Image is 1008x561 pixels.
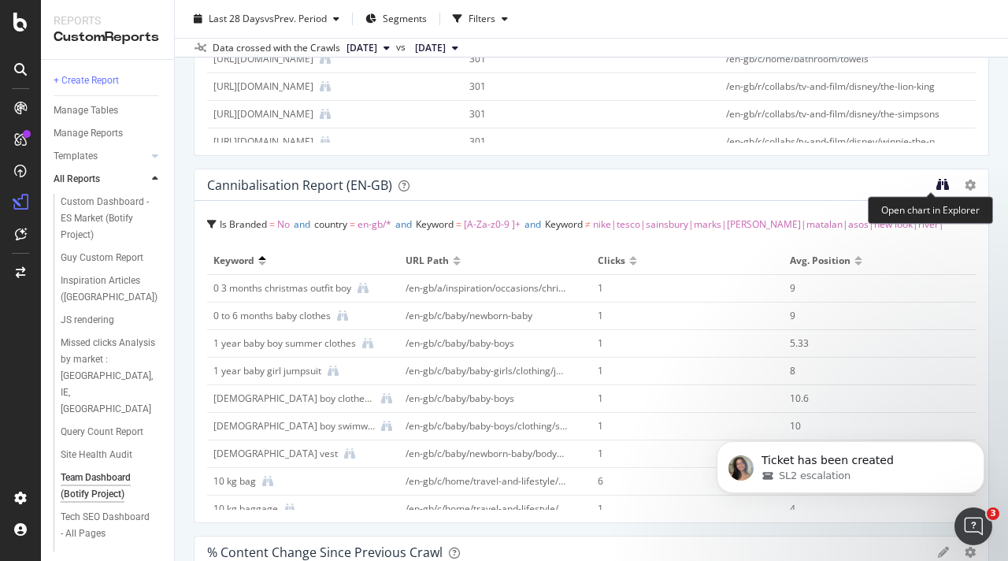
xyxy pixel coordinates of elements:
[396,40,409,54] span: vs
[61,273,163,306] a: Inspiration Articles ([GEOGRAPHIC_DATA])
[598,447,759,461] div: 1
[207,544,443,560] div: % Content Change since Previous Crawl
[469,107,688,121] div: 301
[358,217,391,231] span: en-gb/*
[194,169,989,523] div: Cannibalisation Report (EN-GB)Is Branded = Noandcountry = en-gb/*andKeyword = [A-Za-z0-9 ]+andKey...
[61,194,155,243] div: Custom Dashboard - ES Market (Botify Project)
[406,447,567,461] div: /en-gb/c/baby/newborn-baby/bodysuits-and-vests
[693,408,1008,518] iframe: Intercom notifications message
[54,125,163,142] a: Manage Reports
[545,217,583,231] span: Keyword
[598,474,759,489] div: 6
[207,177,392,193] div: Cannibalisation Report (EN-GB)
[415,41,446,55] span: 2025 Jul. 27th
[54,13,161,28] div: Reports
[469,80,688,94] div: 301
[213,392,375,406] div: 1 year old boy clothes sale
[54,148,147,165] a: Templates
[350,217,355,231] span: =
[213,254,254,268] span: Keyword
[790,254,850,268] span: Avg. Position
[518,240,563,253] span: Has Clicks
[54,125,123,142] div: Manage Reports
[498,240,514,253] span: and
[406,281,567,295] div: /en-gb/a/inspiration/occasions/christmas-outfits-for-babies-and-toddlers
[726,135,945,149] div: /en-gb/r/collabs/tv-and-film/disney/winnie-the-pooh
[469,12,495,25] div: Filters
[868,196,993,224] div: Open chart in Explorer
[61,312,163,329] a: JS rendering
[585,217,591,231] span: ≠
[54,171,100,188] div: All Reports
[406,474,567,489] div: /en-gb/c/home/travel-and-lifestyle/suitcases-and-luggage/hand-luggage-and-cabin-bags
[213,281,351,295] div: 0 3 months christmas outfit boy
[395,217,412,231] span: and
[406,364,567,378] div: /en-gb/c/baby/baby-girls/clothing/jumpsuits-and-playsuits
[213,502,278,516] div: 10 kg baggage
[750,240,756,253] span: =
[54,171,147,188] a: All Reports
[61,335,163,418] a: Missed clicks Analysis by market : [GEOGRAPHIC_DATA], IE, [GEOGRAPHIC_DATA]
[796,240,837,253] span: pagetype
[598,281,759,295] div: 1
[213,52,313,66] div: https://www.primark.com/en-gb/c/home/home-furnishings/soft-furnishings-and-bedding/towels-and-bat...
[598,254,625,268] span: Clicks
[617,240,658,253] span: pagetype
[965,547,976,558] div: gear
[406,419,567,433] div: /en-gb/c/baby/baby-boys/clothing/swimwear-and-beachwear
[61,312,114,329] div: JS rendering
[61,335,158,418] div: Missed clicks Analysis by market : UK, IE, US
[61,447,132,463] div: Site Health Audit
[61,424,163,440] a: Query Count Report
[447,6,514,32] button: Filters
[790,309,951,323] div: 9
[406,336,567,351] div: /en-gb/c/baby/baby-boys
[213,364,321,378] div: 1 year baby girl jumpsuit
[726,80,945,94] div: /en-gb/r/collabs/tv-and-film/disney/the-lion-king
[213,474,256,489] div: 10 kg bag
[598,502,759,516] div: 1
[213,41,340,55] div: Data crossed with the Crawls
[61,250,143,266] div: Guy Custom Report
[987,507,999,520] span: 3
[61,509,153,542] div: Tech SEO Dashboard - All Pages
[456,217,461,231] span: =
[54,28,161,46] div: CustomReports
[294,217,310,231] span: and
[707,240,748,253] span: pagetype
[847,240,894,253] span: Inspiration
[213,80,313,94] div: https://www.primark.com/en-gb/c/collabs/tv-and-film/disney/the-lion-king
[359,6,433,32] button: Segments
[954,507,992,545] iframe: Intercom live chat
[269,217,275,231] span: =
[383,12,427,25] span: Segments
[61,470,163,503] a: Team Dashboard (Botify Project)
[213,309,331,323] div: 0 to 6 months baby clothes
[61,470,153,503] div: Team Dashboard (Botify Project)
[409,39,465,58] button: [DATE]
[598,309,759,323] div: 1
[61,509,163,542] a: Tech SEO Dashboard - All Pages
[790,336,951,351] div: 5.33
[213,419,375,433] div: 1 year old boy swimwear
[213,107,313,121] div: https://www.primark.com/en-gb/c/collabs/tv-and-film/disney/the-simpsons
[213,447,338,461] div: 1 year old vest
[726,52,945,66] div: /en-gb/c/home/bathroom/towels
[54,148,98,165] div: Templates
[790,392,951,406] div: 10.6
[598,364,759,378] div: 1
[469,52,688,66] div: 301
[758,240,779,253] span: PLPs
[839,240,845,253] span: =
[54,102,163,119] a: Manage Tables
[694,240,703,253] span: or
[573,240,589,253] span: Yes
[220,217,267,231] span: Is Branded
[61,194,163,243] a: Custom Dashboard - ES Market (Botify Project)
[790,364,951,378] div: 8
[314,217,347,231] span: country
[213,336,356,351] div: 1 year baby boy summer clothes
